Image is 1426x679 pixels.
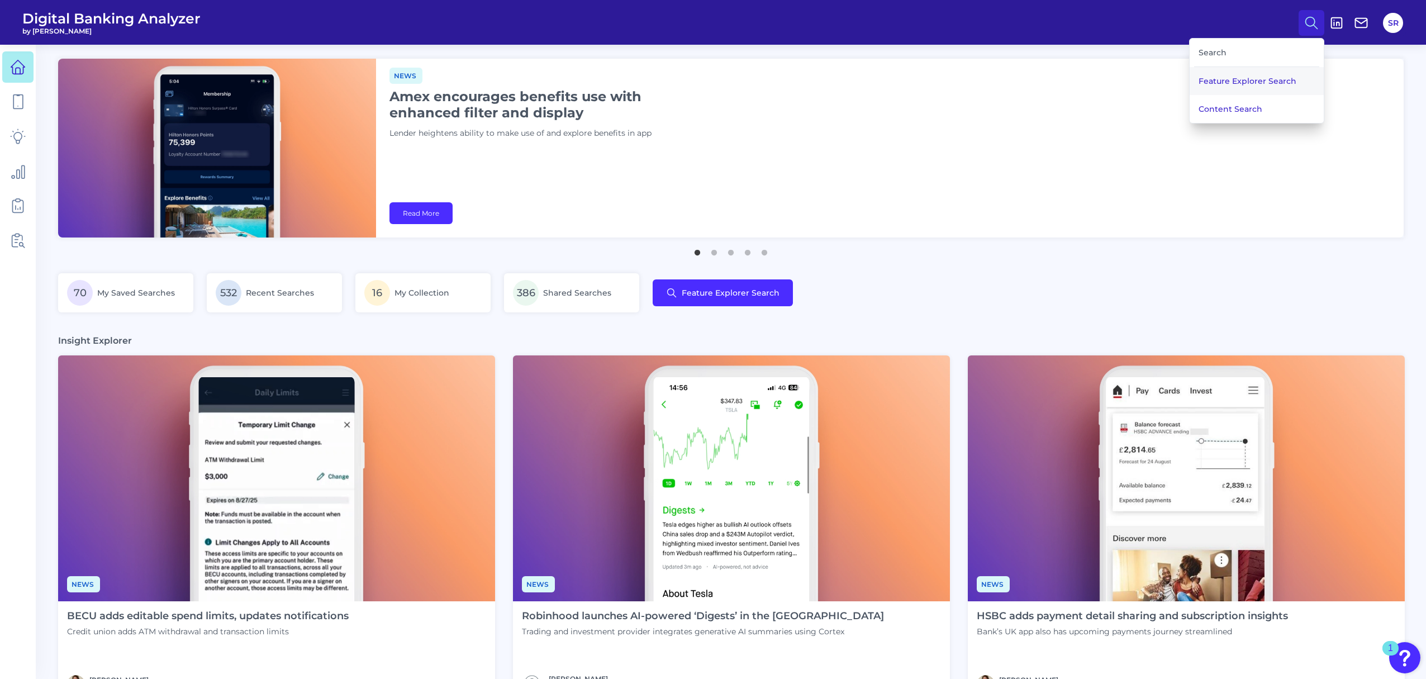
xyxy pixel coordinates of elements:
button: 5 [759,244,770,255]
span: Shared Searches [543,288,611,298]
p: Credit union adds ATM withdrawal and transaction limits [67,626,349,637]
span: My Collection [394,288,449,298]
span: News [522,576,555,592]
div: Search [1194,39,1319,67]
button: 4 [742,244,753,255]
span: My Saved Searches [97,288,175,298]
h3: Insight Explorer [58,335,132,346]
span: 70 [67,280,93,306]
a: News [977,578,1010,589]
button: 3 [725,244,736,255]
a: 70My Saved Searches [58,273,193,312]
h1: Amex encourages benefits use with enhanced filter and display [389,88,669,121]
button: Feature Explorer Search [1190,67,1324,95]
h4: BECU adds editable spend limits, updates notifications [67,610,349,623]
a: News [522,578,555,589]
p: Trading and investment provider integrates generative AI summaries using Cortex [522,626,884,637]
button: 1 [692,244,703,255]
span: by [PERSON_NAME] [22,27,201,35]
button: Open Resource Center, 1 new notification [1389,642,1420,673]
img: News - Phone (2).png [58,355,495,601]
a: 386Shared Searches [504,273,639,312]
button: Content Search [1190,95,1324,123]
div: 1 [1388,648,1393,663]
img: News - Phone.png [968,355,1405,601]
span: Feature Explorer Search [682,288,779,297]
img: bannerImg [58,59,376,238]
button: 2 [709,244,720,255]
a: 532Recent Searches [207,273,342,312]
button: SR [1383,13,1403,33]
span: News [67,576,100,592]
h4: HSBC adds payment detail sharing and subscription insights [977,610,1288,623]
span: 532 [216,280,241,306]
span: 386 [513,280,539,306]
span: Recent Searches [246,288,314,298]
button: Feature Explorer Search [653,279,793,306]
a: News [67,578,100,589]
span: 16 [364,280,390,306]
a: News [389,70,422,80]
a: 16My Collection [355,273,491,312]
span: Digital Banking Analyzer [22,10,201,27]
span: News [389,68,422,84]
p: Lender heightens ability to make use of and explore benefits in app [389,127,669,140]
p: Bank’s UK app also has upcoming payments journey streamlined [977,626,1288,637]
a: Read More [389,202,453,224]
img: News - Phone (1).png [513,355,950,601]
span: News [977,576,1010,592]
h4: Robinhood launches AI-powered ‘Digests’ in the [GEOGRAPHIC_DATA] [522,610,884,623]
